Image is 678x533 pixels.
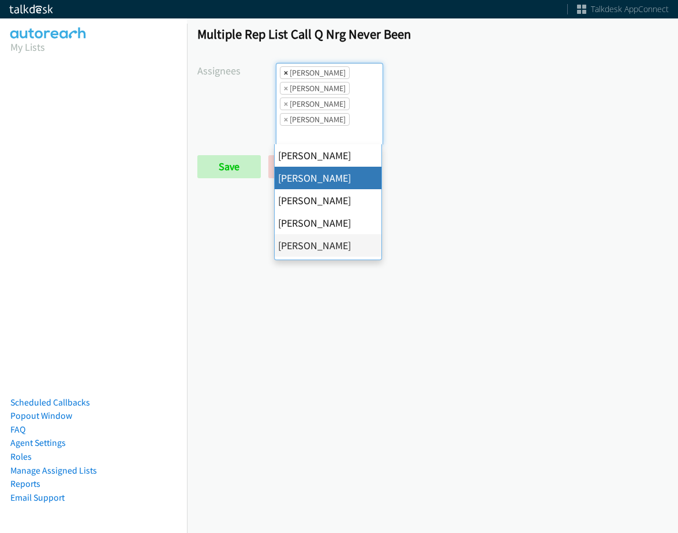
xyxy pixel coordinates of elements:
[10,465,97,476] a: Manage Assigned Lists
[10,424,25,435] a: FAQ
[10,437,66,448] a: Agent Settings
[280,82,350,95] li: Daquaya Johnson
[280,113,350,126] li: Jordan Stehlik
[275,234,381,257] li: [PERSON_NAME]
[284,82,288,94] span: ×
[10,40,45,54] a: My Lists
[197,26,668,42] h1: Multiple Rep List Call Q Nrg Never Been
[275,144,381,167] li: [PERSON_NAME]
[284,114,288,125] span: ×
[10,397,90,408] a: Scheduled Callbacks
[284,67,288,78] span: ×
[275,212,381,234] li: [PERSON_NAME]
[275,257,381,279] li: [PERSON_NAME]
[197,155,261,178] input: Save
[275,167,381,189] li: [PERSON_NAME]
[284,98,288,110] span: ×
[268,155,332,178] a: Back
[275,189,381,212] li: [PERSON_NAME]
[10,410,72,421] a: Popout Window
[280,97,350,110] li: Jasmin Martinez
[280,66,350,79] li: Alana Ruiz
[197,63,276,78] label: Assignees
[10,451,32,462] a: Roles
[577,3,669,15] a: Talkdesk AppConnect
[10,492,65,503] a: Email Support
[10,478,40,489] a: Reports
